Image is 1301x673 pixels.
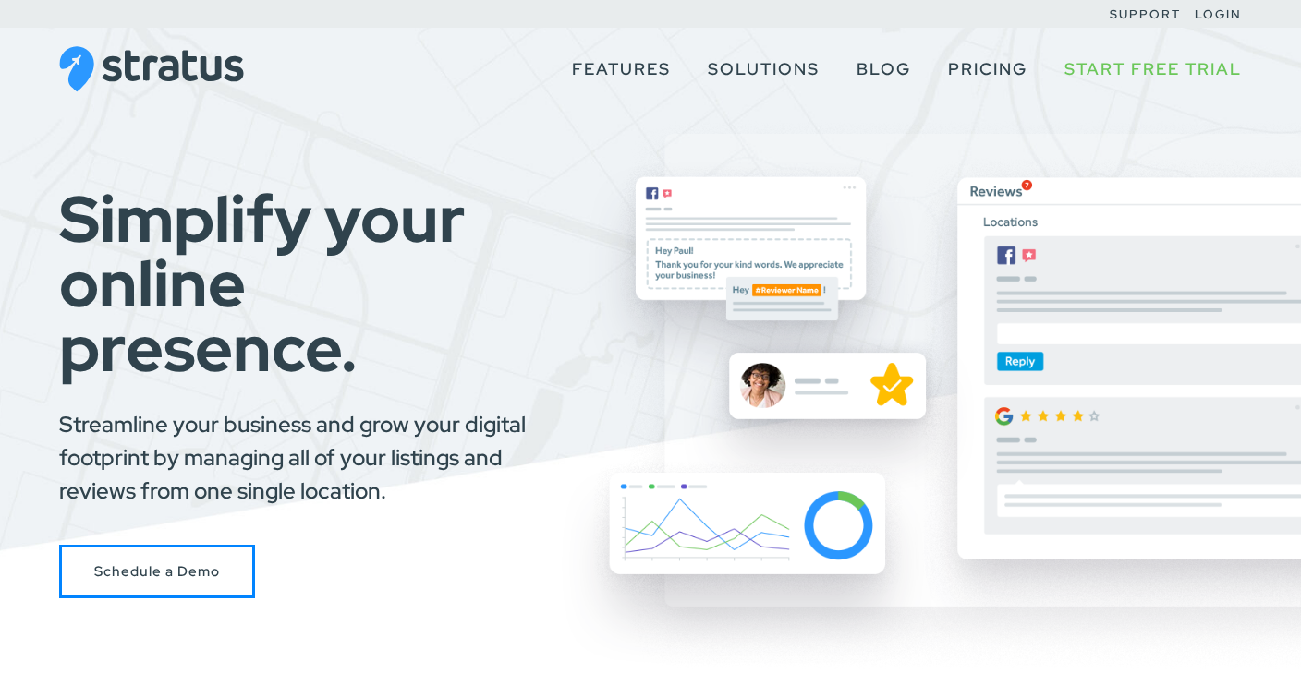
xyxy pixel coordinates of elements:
a: Schedule a Stratus Demo with Us [59,545,255,599]
a: Solutions [708,52,820,87]
nav: Primary [553,28,1242,111]
h1: Simplify your online presence. [59,186,532,380]
p: Streamline your business and grow your digital footprint by managing all of your listings and rev... [59,408,532,508]
img: Group of floating boxes showing Stratus features [562,120,1301,669]
a: Blog [857,52,911,87]
a: Pricing [948,52,1027,87]
a: Start Free Trial [1064,52,1242,87]
a: Features [572,52,671,87]
img: Stratus [59,46,244,92]
a: Login [1195,6,1242,22]
a: Support [1110,6,1181,22]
